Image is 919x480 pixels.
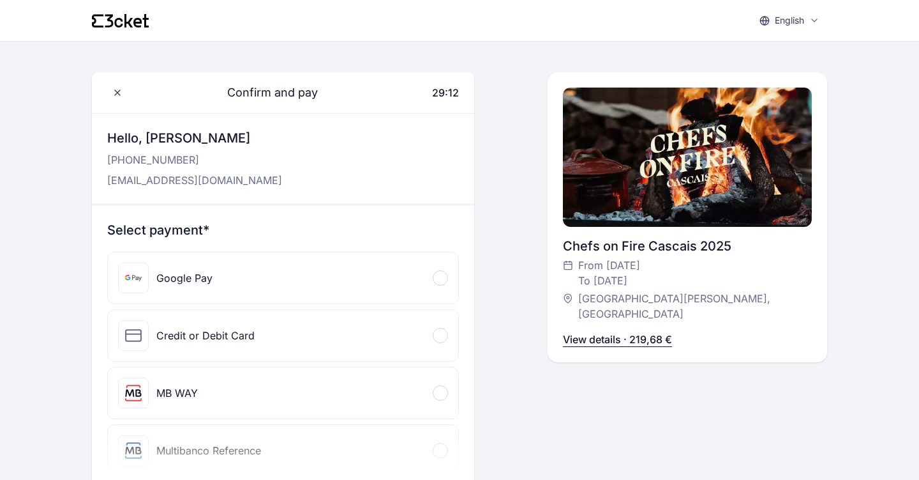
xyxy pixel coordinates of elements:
p: View details · 219,68 € [563,332,672,347]
p: [PHONE_NUMBER] [107,152,282,167]
span: From [DATE] To [DATE] [578,258,640,288]
div: Chefs on Fire Cascais 2025 [563,237,812,255]
div: MB WAY [156,385,198,401]
p: English [775,14,804,27]
div: Multibanco Reference [156,443,261,458]
h3: Select payment* [107,221,459,239]
p: [EMAIL_ADDRESS][DOMAIN_NAME] [107,173,282,188]
div: Google Pay [156,270,213,286]
span: [GEOGRAPHIC_DATA][PERSON_NAME], [GEOGRAPHIC_DATA] [578,291,799,321]
span: 29:12 [432,86,459,99]
h3: Hello, [PERSON_NAME] [107,129,282,147]
div: Credit or Debit Card [156,328,255,343]
span: Confirm and pay [212,84,318,102]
